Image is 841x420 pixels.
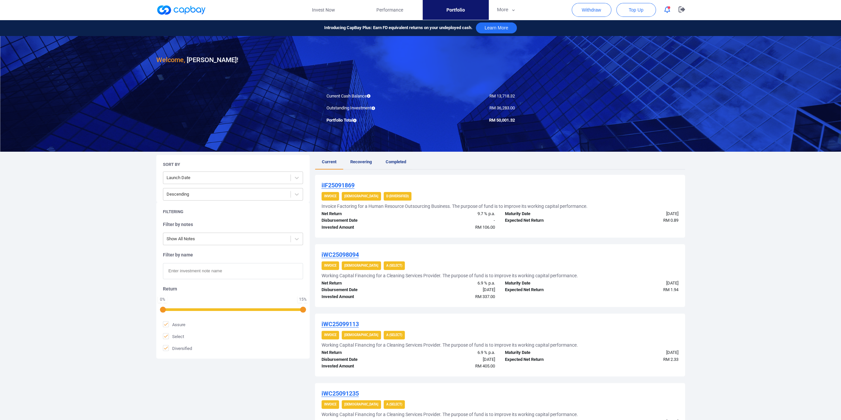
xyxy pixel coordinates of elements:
button: Learn More [476,22,517,33]
h5: Filtering [163,209,183,215]
input: Enter investment note name [163,263,303,279]
span: RM 0.89 [663,218,678,223]
u: iWC25091235 [322,390,359,397]
div: Outstanding Investment [322,105,421,112]
h5: Working Capital Financing for a Cleaning Services Provider. The purpose of fund is to improve its... [322,273,578,279]
u: iIF25091869 [322,182,355,189]
button: Withdraw [572,3,611,17]
h5: Working Capital Financing for a Cleaning Services Provider. The purpose of fund is to improve its... [322,411,578,417]
div: [DATE] [592,280,683,287]
span: Welcome, [156,56,185,64]
div: Expected Net Return [500,356,592,363]
span: Portfolio [446,6,465,14]
span: RM 50,001.32 [489,118,515,123]
div: Net Return [317,210,408,217]
div: Maturity Date [500,349,592,356]
div: [DATE] [592,349,683,356]
h5: Return [163,286,303,292]
strong: Invoice [324,194,336,198]
span: Introducing CapBay Plus: Earn FD equivalent returns on your undeployed cash. [324,24,473,31]
span: RM 337.00 [475,294,495,299]
div: Maturity Date [500,280,592,287]
div: [DATE] [408,356,500,363]
div: Invested Amount [317,363,408,370]
span: Completed [386,159,406,164]
div: Maturity Date [500,210,592,217]
span: Recovering [350,159,372,164]
u: iWC25099113 [322,321,359,327]
strong: D (Diversified) [386,194,409,198]
button: Top Up [616,3,656,17]
h5: Invoice Factoring for a Human Resource Outsourcing Business. The purpose of fund is to improve it... [322,203,588,209]
strong: [DEMOGRAPHIC_DATA] [344,333,378,337]
span: RM 2.33 [663,357,678,362]
span: RM 405.00 [475,363,495,368]
strong: A (Select) [386,333,402,337]
span: Select [163,333,184,340]
strong: Invoice [324,402,336,406]
div: Expected Net Return [500,217,592,224]
strong: [DEMOGRAPHIC_DATA] [344,264,378,267]
strong: A (Select) [386,402,402,406]
div: Portfolio Total [322,117,421,124]
div: 15 % [299,297,307,301]
span: RM 1.94 [663,287,678,292]
div: [DATE] [408,286,500,293]
div: 6.9 % p.a. [408,349,500,356]
span: Assure [163,321,185,328]
strong: Invoice [324,264,336,267]
span: RM 106.00 [475,225,495,230]
h5: Working Capital Financing for a Cleaning Services Provider. The purpose of fund is to improve its... [322,342,578,348]
span: Top Up [629,7,643,13]
div: 9.7 % p.a. [408,210,500,217]
div: Expected Net Return [500,286,592,293]
u: iWC25098094 [322,251,359,258]
span: Performance [376,6,403,14]
span: RM 36,283.00 [489,105,515,110]
div: 0 % [159,297,166,301]
strong: [DEMOGRAPHIC_DATA] [344,402,378,406]
div: Current Cash Balance [322,93,421,100]
div: Invested Amount [317,293,408,300]
strong: [DEMOGRAPHIC_DATA] [344,194,378,198]
h3: [PERSON_NAME] ! [156,55,238,65]
div: - [408,217,500,224]
strong: Invoice [324,333,336,337]
div: Invested Amount [317,224,408,231]
div: Disbursement Date [317,286,408,293]
div: Net Return [317,280,408,287]
span: Diversified [163,345,192,352]
div: Disbursement Date [317,356,408,363]
h5: Filter by name [163,252,303,258]
div: 6.9 % p.a. [408,280,500,287]
span: RM 13,718.32 [489,94,515,98]
div: Disbursement Date [317,217,408,224]
strong: A (Select) [386,264,402,267]
div: Net Return [317,349,408,356]
div: [DATE] [592,210,683,217]
span: Current [322,159,336,164]
h5: Filter by notes [163,221,303,227]
h5: Sort By [163,162,180,168]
